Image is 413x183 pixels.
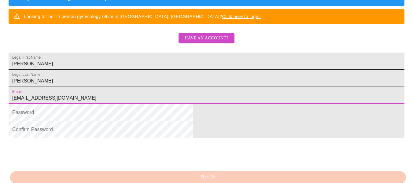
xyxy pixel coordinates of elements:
div: Looking for our in person gynecology office in [GEOGRAPHIC_DATA], [GEOGRAPHIC_DATA]? [24,11,261,22]
iframe: reCAPTCHA [9,141,101,165]
a: Click here to login! [222,14,261,19]
a: Have an account? [177,40,236,45]
button: Have an account? [179,33,234,44]
span: Have an account? [185,35,228,42]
